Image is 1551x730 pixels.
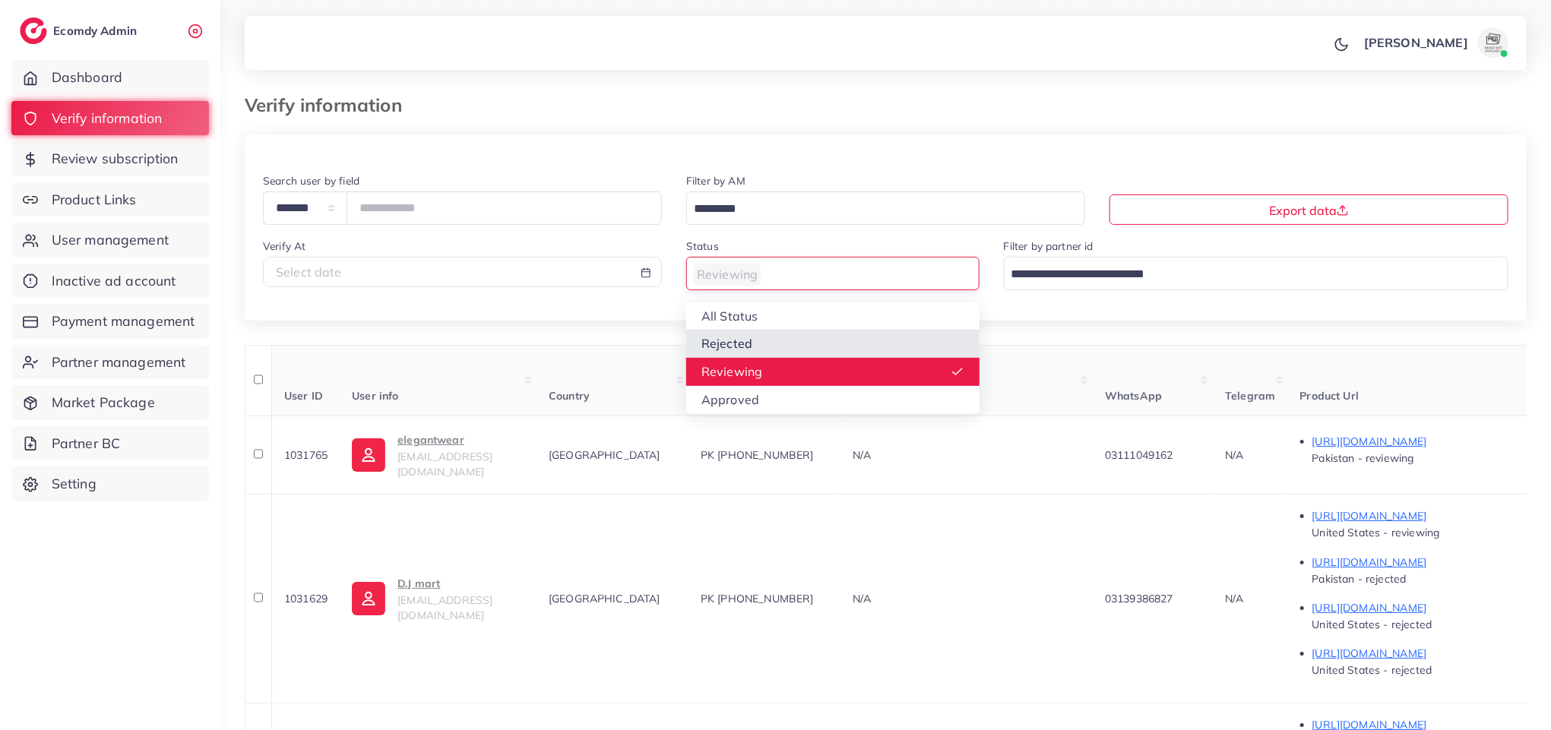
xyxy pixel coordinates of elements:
[1004,257,1508,289] div: Search for option
[549,389,590,403] span: Country
[11,304,209,339] a: Payment management
[52,149,179,169] span: Review subscription
[11,60,209,95] a: Dashboard
[352,389,398,403] span: User info
[11,264,209,299] a: Inactive ad account
[688,198,1065,221] input: Search for option
[276,264,342,280] span: Select date
[1312,618,1432,631] span: United States - rejected
[245,94,414,116] h3: Verify information
[52,271,176,291] span: Inactive ad account
[1269,203,1349,218] span: Export data
[263,173,359,188] label: Search user by field
[284,592,328,605] span: 1031629
[1300,389,1359,403] span: Product Url
[853,448,871,462] span: N/A
[52,434,121,453] span: Partner BC
[397,450,492,479] span: [EMAIL_ADDRESS][DOMAIN_NAME]
[686,386,980,414] li: Approved
[52,109,163,128] span: Verify information
[853,592,871,605] span: N/A
[20,17,141,44] a: logoEcomdy Admin
[1105,389,1162,403] span: WhatsApp
[284,389,323,403] span: User ID
[352,574,524,624] a: D.J mart[EMAIL_ADDRESS][DOMAIN_NAME]
[11,466,209,501] a: Setting
[11,345,209,380] a: Partner management
[11,182,209,217] a: Product Links
[52,474,97,494] span: Setting
[352,582,385,615] img: ic-user-info.36bf1079.svg
[1312,663,1432,677] span: United States - rejected
[1109,194,1508,225] button: Export data
[686,191,1085,224] div: Search for option
[1105,448,1173,462] span: 03111049162
[1478,27,1508,58] img: avatar
[11,141,209,176] a: Review subscription
[52,190,137,210] span: Product Links
[1364,33,1468,52] p: [PERSON_NAME]
[1004,239,1094,254] label: Filter by partner id
[20,17,47,44] img: logo
[686,330,980,358] li: Rejected
[1356,27,1515,58] a: [PERSON_NAME]avatar
[53,24,141,38] h2: Ecomdy Admin
[1312,599,1540,617] p: [URL][DOMAIN_NAME]
[701,592,814,605] span: PK [PHONE_NUMBER]
[1006,263,1489,286] input: Search for option
[52,311,195,331] span: Payment management
[1312,507,1540,525] p: [URL][DOMAIN_NAME]
[52,352,186,372] span: Partner management
[686,302,980,330] li: All Status
[686,239,719,254] label: Status
[52,68,122,87] span: Dashboard
[1225,448,1243,462] span: N/A
[1312,644,1540,662] p: [URL][DOMAIN_NAME]
[701,448,814,462] span: PK [PHONE_NUMBER]
[686,173,745,188] label: Filter by AM
[263,239,305,254] label: Verify At
[11,385,209,420] a: Market Package
[686,257,980,289] div: Search for option
[52,230,169,250] span: User management
[686,358,980,386] li: Reviewing
[11,101,209,136] a: Verify information
[1225,389,1275,403] span: Telegram
[11,223,209,258] a: User management
[1225,592,1243,605] span: N/A
[1312,572,1407,586] span: Pakistan - rejected
[688,263,960,286] input: Search for option
[1105,592,1173,605] span: 03139386827
[52,393,155,412] span: Market Package
[397,431,524,449] p: elegantwear
[1312,432,1540,450] p: [URL][DOMAIN_NAME]
[1312,553,1540,571] p: [URL][DOMAIN_NAME]
[1312,526,1440,539] span: United States - reviewing
[397,593,492,622] span: [EMAIL_ADDRESS][DOMAIN_NAME]
[397,574,524,593] p: D.J mart
[549,448,660,462] span: [GEOGRAPHIC_DATA]
[284,448,328,462] span: 1031765
[352,438,385,472] img: ic-user-info.36bf1079.svg
[11,426,209,461] a: Partner BC
[352,431,524,480] a: elegantwear[EMAIL_ADDRESS][DOMAIN_NAME]
[549,592,660,605] span: [GEOGRAPHIC_DATA]
[1312,451,1414,465] span: Pakistan - reviewing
